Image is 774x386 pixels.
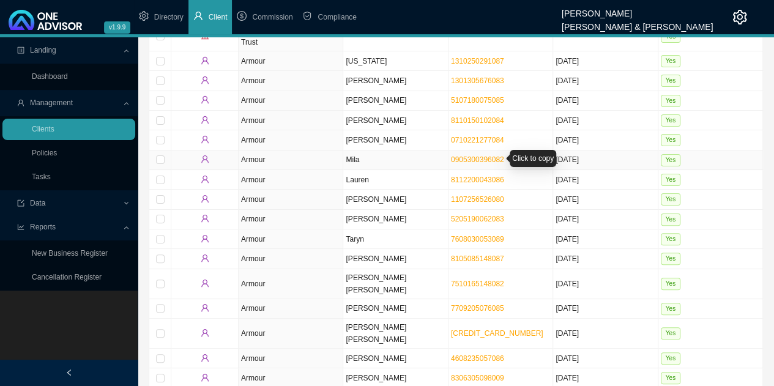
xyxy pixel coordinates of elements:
td: [PERSON_NAME] [343,190,448,209]
td: [PERSON_NAME] [343,71,448,91]
span: Reports [30,223,56,231]
td: Lauren [343,170,448,190]
div: [PERSON_NAME] [562,3,713,17]
td: Armour [239,269,343,299]
td: [DATE] [553,51,658,71]
td: [DATE] [553,190,658,209]
span: Yes [661,372,680,384]
td: [PERSON_NAME] [343,111,448,130]
a: New Business Register [32,249,108,258]
span: user [201,214,209,223]
a: Clients [32,125,54,133]
a: Policies [32,149,57,157]
span: user [17,99,24,106]
div: Click to copy [510,150,556,167]
td: Armour [239,210,343,229]
td: Armour [239,170,343,190]
td: [DATE] [553,349,658,368]
span: user [201,234,209,243]
td: [DATE] [553,170,658,190]
td: [DATE] [553,229,658,249]
a: Dashboard [32,72,68,81]
td: [PERSON_NAME] [343,299,448,319]
td: [PERSON_NAME] [343,91,448,111]
td: Armour [239,319,343,349]
span: user [201,135,209,144]
span: user [201,175,209,184]
span: user [201,328,209,337]
div: [PERSON_NAME] & [PERSON_NAME] [562,17,713,30]
span: Directory [154,13,184,21]
td: Armour [239,71,343,91]
td: [DATE] [553,210,658,229]
td: Armour [239,51,343,71]
td: Armour [239,299,343,319]
td: [DATE] [553,319,658,349]
a: 0905300396082 [451,155,504,164]
td: Armour [239,130,343,150]
a: 8306305098009 [451,374,504,382]
span: setting [139,11,149,21]
span: user [201,373,209,382]
span: Yes [661,114,680,127]
span: Yes [661,193,680,206]
span: Yes [661,213,680,226]
td: Armour [239,111,343,130]
span: Yes [661,352,680,365]
span: Data [30,199,45,207]
span: profile [17,46,24,54]
td: [DATE] [553,150,658,170]
span: Yes [661,134,680,146]
span: Yes [661,303,680,315]
span: Yes [661,174,680,186]
a: 8110150102084 [451,116,504,125]
td: Armour [239,150,343,170]
a: 1301305676083 [451,76,504,85]
td: [PERSON_NAME] [343,249,448,269]
span: v1.9.9 [104,21,130,34]
a: 1107256526080 [451,195,504,204]
span: Yes [661,327,680,340]
td: [DATE] [553,130,658,150]
span: user [201,354,209,362]
a: 7510165148082 [451,280,504,288]
span: user [201,195,209,203]
td: [DATE] [553,269,658,299]
span: user [201,56,209,65]
td: Armour [239,349,343,368]
a: 4608235057086 [451,354,504,363]
span: Commission [252,13,292,21]
td: Armour [239,190,343,209]
td: [PERSON_NAME] [343,349,448,368]
a: 8105085148087 [451,254,504,263]
span: Compliance [318,13,356,21]
a: Cancellation Register [32,273,102,281]
span: setting [732,10,747,24]
td: [PERSON_NAME] [PERSON_NAME] [343,269,448,299]
span: Yes [661,233,680,245]
td: [DATE] [553,249,658,269]
td: Armour [239,249,343,269]
a: 5205190062083 [451,215,504,223]
td: [DATE] [553,91,658,111]
a: Tasks [32,173,51,181]
td: Armour [239,91,343,111]
span: left [65,369,73,376]
span: user [201,116,209,124]
span: Yes [661,95,680,107]
span: Yes [661,55,680,67]
span: Management [30,98,73,107]
td: [PERSON_NAME] [343,210,448,229]
span: dollar [237,11,247,21]
a: 0710221277084 [451,136,504,144]
a: [CREDIT_CARD_NUMBER] [451,329,543,338]
td: Taryn [343,229,448,249]
span: user [201,76,209,84]
span: line-chart [17,223,24,231]
td: [PERSON_NAME] [343,130,448,150]
span: Landing [30,46,56,54]
span: Client [209,13,228,21]
span: Yes [661,75,680,87]
td: [PERSON_NAME] [PERSON_NAME] [343,319,448,349]
td: [DATE] [553,71,658,91]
